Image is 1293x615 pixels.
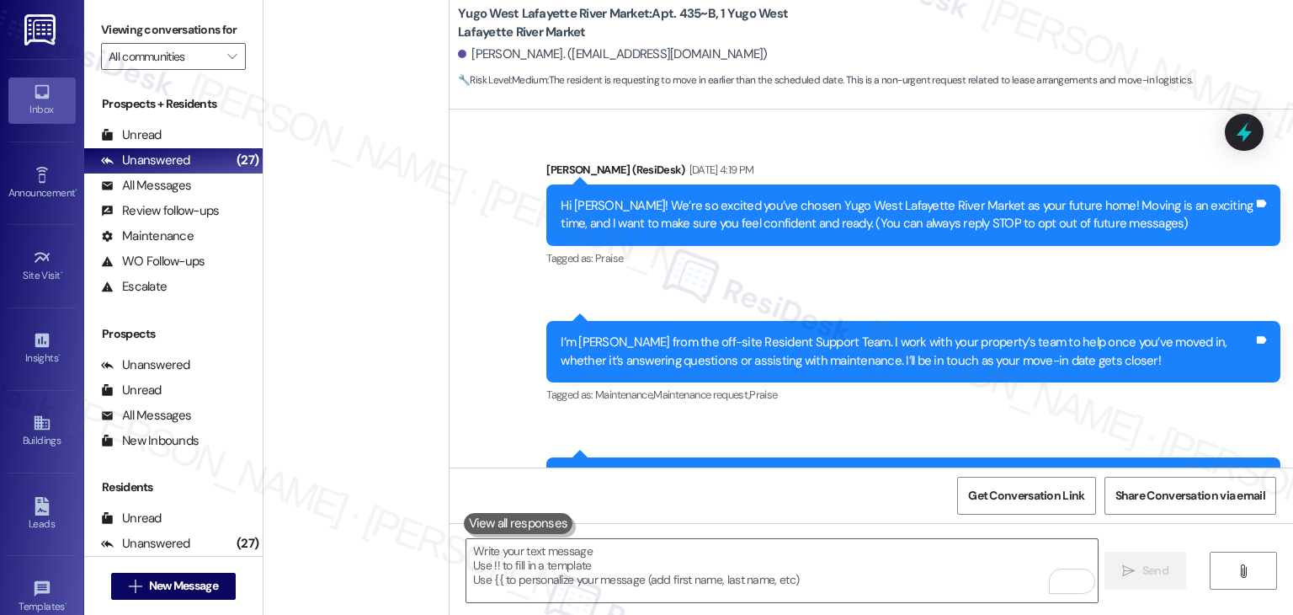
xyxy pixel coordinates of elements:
span: New Message [149,577,218,595]
div: Prospects + Residents [84,95,263,113]
div: [PERSON_NAME]. ([EMAIL_ADDRESS][DOMAIN_NAME]) [458,45,768,63]
div: Unread [101,126,162,144]
strong: 🔧 Risk Level: Medium [458,73,547,87]
button: New Message [111,573,236,600]
img: ResiDesk Logo [24,14,59,45]
div: (27) [232,147,263,174]
div: [PERSON_NAME] (ResiDesk) [546,161,1280,184]
div: Maintenance [101,227,194,245]
div: Escalate [101,278,167,296]
span: Praise [749,388,777,402]
span: Maintenance , [595,388,653,402]
i:  [1122,564,1135,578]
span: • [75,184,77,196]
div: (27) [232,531,263,557]
div: Unanswered [101,356,190,374]
span: • [65,598,67,610]
div: Hi [PERSON_NAME]! We’re so excited you’ve chosen Yugo West Lafayette River Market as your future ... [561,197,1253,233]
i:  [227,50,237,63]
span: Maintenance request , [653,388,749,402]
label: Viewing conversations for [101,17,246,43]
button: Send [1104,552,1186,590]
div: Unread [101,510,162,527]
i:  [129,580,141,593]
span: • [61,267,63,279]
a: Inbox [8,78,76,123]
div: Unanswered [101,535,190,553]
span: Praise [595,251,623,265]
div: All Messages [101,177,191,195]
span: : The resident is requesting to move in earlier than the scheduled date. This is a non-urgent req... [458,72,1192,89]
span: Get Conversation Link [968,487,1084,505]
span: Share Conversation via email [1115,487,1265,505]
input: All communities [109,43,219,70]
i:  [1237,564,1249,578]
div: Unread [101,382,162,399]
div: I’m [PERSON_NAME] from the off-site Resident Support Team. I work with your property’s team to he... [561,334,1253,370]
b: Yugo West Lafayette River Market: Apt. 435~B, 1 Yugo West Lafayette River Market [458,5,795,41]
span: • [58,350,61,361]
div: Unanswered [101,152,190,169]
div: Review follow-ups [101,202,219,220]
button: Get Conversation Link [957,477,1095,515]
div: WO Follow-ups [101,253,205,270]
textarea: To enrich screen reader interactions, please activate Accessibility in Grammarly extension settings [466,539,1097,602]
a: Insights • [8,326,76,372]
div: Tagged as: [546,382,1280,407]
div: All Messages [101,407,191,425]
div: [DATE] 4:19 PM [685,161,754,179]
button: Share Conversation via email [1104,477,1276,515]
a: Buildings [8,409,76,454]
div: Tagged as: [546,246,1280,270]
div: Residents [84,479,263,496]
div: New Inbounds [101,432,199,450]
div: Prospects [84,325,263,343]
a: Leads [8,492,76,537]
span: Send [1142,562,1168,580]
a: Site Visit • [8,243,76,289]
